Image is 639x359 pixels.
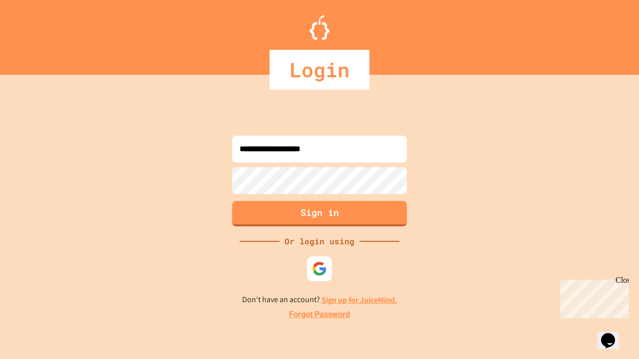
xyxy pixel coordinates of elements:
img: Logo.svg [310,15,329,40]
div: Or login using [280,235,359,247]
img: google-icon.svg [312,261,327,276]
a: Forgot Password [289,309,350,321]
div: Chat with us now!Close [4,4,69,63]
button: Sign in [232,201,407,226]
iframe: chat widget [556,276,629,318]
a: Sign up for JuiceMind. [321,295,397,305]
iframe: chat widget [597,319,629,349]
div: Login [270,50,369,90]
p: Don't have an account? [242,294,397,306]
